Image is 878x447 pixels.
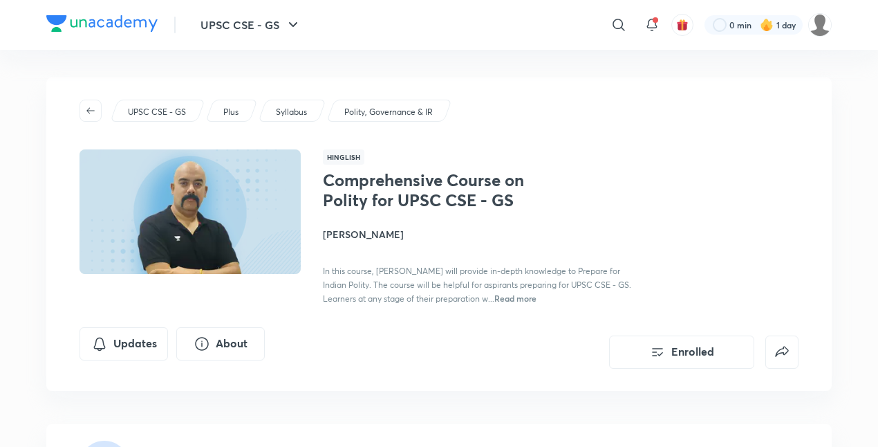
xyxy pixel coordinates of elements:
img: avatar [676,19,689,31]
button: UPSC CSE - GS [192,11,310,39]
span: Hinglish [323,149,364,165]
img: Akhila [808,13,832,37]
a: Polity, Governance & IR [342,106,436,118]
img: streak [760,18,774,32]
p: Polity, Governance & IR [344,106,433,118]
p: Syllabus [276,106,307,118]
button: false [765,336,798,369]
a: Company Logo [46,15,158,35]
span: Read more [494,293,536,304]
button: Updates [80,327,168,361]
a: UPSC CSE - GS [126,106,189,118]
a: Syllabus [274,106,310,118]
h1: Comprehensive Course on Polity for UPSC CSE - GS [323,170,549,210]
button: About [176,327,265,361]
button: avatar [671,14,693,36]
a: Plus [221,106,241,118]
p: Plus [223,106,239,118]
img: Company Logo [46,15,158,32]
p: UPSC CSE - GS [128,106,186,118]
h4: [PERSON_NAME] [323,227,633,241]
button: Enrolled [609,336,754,369]
span: In this course, [PERSON_NAME] will provide in-depth knowledge to Prepare for Indian Polity. The c... [323,266,631,304]
img: Thumbnail [77,148,303,275]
